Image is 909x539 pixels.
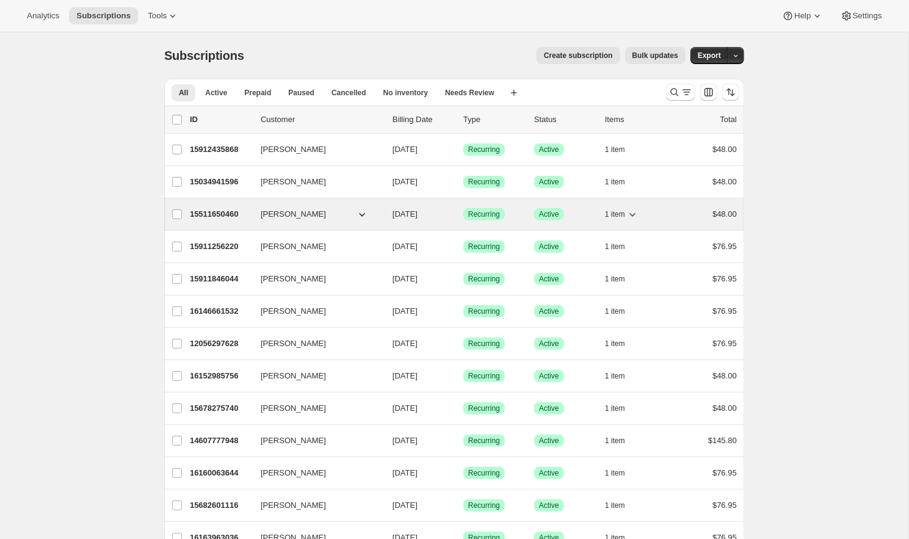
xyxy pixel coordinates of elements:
p: Status [534,114,595,126]
p: 15911846044 [190,273,251,285]
span: Active [539,403,559,413]
button: 1 item [605,497,639,514]
p: 15911256220 [190,241,251,253]
span: [DATE] [393,436,418,445]
div: 15034941596[PERSON_NAME][DATE]SuccessRecurringSuccessActive1 item$48.00 [190,173,737,190]
button: 1 item [605,141,639,158]
span: Active [539,242,559,251]
span: Recurring [468,274,500,284]
button: [PERSON_NAME] [253,496,375,515]
p: 15034941596 [190,176,251,188]
span: $145.80 [708,436,737,445]
span: Active [539,274,559,284]
span: [DATE] [393,177,418,186]
span: [DATE] [393,209,418,219]
span: [PERSON_NAME] [261,338,326,350]
span: $48.00 [712,177,737,186]
span: Recurring [468,501,500,510]
div: 16152985756[PERSON_NAME][DATE]SuccessRecurringSuccessActive1 item$48.00 [190,367,737,385]
span: 1 item [605,339,625,349]
span: [DATE] [393,306,418,316]
span: [DATE] [393,501,418,510]
span: Active [539,145,559,154]
button: 1 item [605,303,639,320]
span: Export [698,51,721,60]
div: 15511650460[PERSON_NAME][DATE]SuccessRecurringSuccessActive1 item$48.00 [190,206,737,223]
button: 1 item [605,270,639,288]
span: 1 item [605,371,625,381]
span: Recurring [468,436,500,446]
span: [PERSON_NAME] [261,273,326,285]
span: Active [539,501,559,510]
button: 1 item [605,335,639,352]
button: Search and filter results [666,84,695,101]
span: Tools [148,11,167,21]
span: [DATE] [393,242,418,251]
button: [PERSON_NAME] [253,204,375,224]
span: 1 item [605,177,625,187]
div: 15911256220[PERSON_NAME][DATE]SuccessRecurringSuccessActive1 item$76.95 [190,238,737,255]
span: $76.95 [712,339,737,348]
span: Settings [853,11,882,21]
span: 1 item [605,209,625,219]
span: [PERSON_NAME] [261,467,326,479]
span: [PERSON_NAME] [261,305,326,317]
span: Active [539,339,559,349]
span: $76.95 [712,501,737,510]
span: Active [539,371,559,381]
span: $48.00 [712,403,737,413]
span: Recurring [468,145,500,154]
span: 1 item [605,501,625,510]
p: 12056297628 [190,338,251,350]
button: Subscriptions [69,7,138,24]
div: 12056297628[PERSON_NAME][DATE]SuccessRecurringSuccessActive1 item$76.95 [190,335,737,352]
button: [PERSON_NAME] [253,463,375,483]
button: Analytics [20,7,67,24]
button: [PERSON_NAME] [253,302,375,321]
button: [PERSON_NAME] [253,140,375,159]
div: 15682601116[PERSON_NAME][DATE]SuccessRecurringSuccessActive1 item$76.95 [190,497,737,514]
span: Cancelled [331,88,366,98]
span: [PERSON_NAME] [261,435,326,447]
span: [PERSON_NAME] [261,499,326,512]
span: 1 item [605,306,625,316]
div: 16146661532[PERSON_NAME][DATE]SuccessRecurringSuccessActive1 item$76.95 [190,303,737,320]
div: Items [605,114,666,126]
span: Help [794,11,811,21]
span: [DATE] [393,371,418,380]
button: 1 item [605,465,639,482]
span: Active [539,209,559,219]
span: Recurring [468,339,500,349]
span: Bulk updates [632,51,678,60]
button: Export [690,47,728,64]
button: [PERSON_NAME] [253,431,375,450]
button: Bulk updates [625,47,686,64]
span: Active [539,468,559,478]
span: Recurring [468,177,500,187]
span: [PERSON_NAME] [261,176,326,188]
p: Total [720,114,737,126]
span: 1 item [605,436,625,446]
span: Needs Review [445,88,494,98]
div: IDCustomerBilling DateTypeStatusItemsTotal [190,114,737,126]
span: Active [539,436,559,446]
span: $48.00 [712,371,737,380]
span: 1 item [605,403,625,413]
span: [DATE] [393,468,418,477]
div: 16160063644[PERSON_NAME][DATE]SuccessRecurringSuccessActive1 item$76.95 [190,465,737,482]
p: 16146661532 [190,305,251,317]
span: Analytics [27,11,59,21]
button: 1 item [605,173,639,190]
span: [PERSON_NAME] [261,143,326,156]
button: Tools [140,7,186,24]
button: 1 item [605,400,639,417]
p: Customer [261,114,383,126]
span: Create subscription [544,51,613,60]
span: 1 item [605,242,625,251]
div: 15912435868[PERSON_NAME][DATE]SuccessRecurringSuccessActive1 item$48.00 [190,141,737,158]
span: Prepaid [244,88,271,98]
span: [PERSON_NAME] [261,402,326,414]
p: 15912435868 [190,143,251,156]
span: $76.95 [712,306,737,316]
div: 15911846044[PERSON_NAME][DATE]SuccessRecurringSuccessActive1 item$76.95 [190,270,737,288]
